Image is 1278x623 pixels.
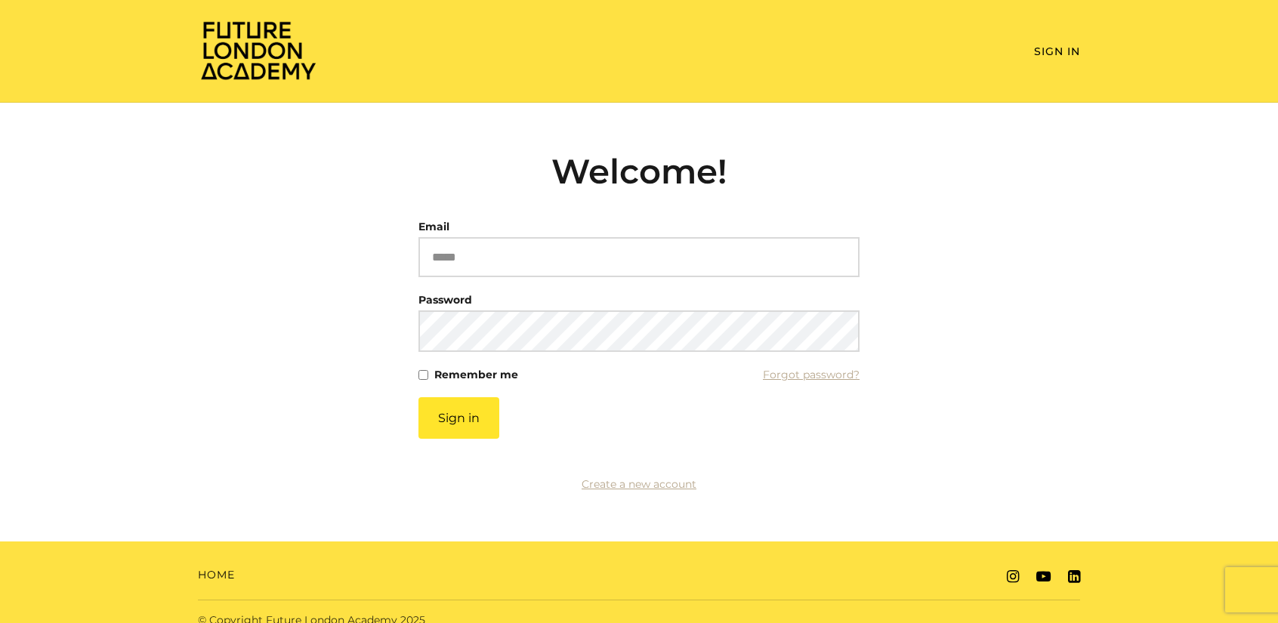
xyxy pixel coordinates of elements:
label: Password [418,289,472,310]
a: Sign In [1034,45,1080,58]
button: Sign in [418,397,499,439]
img: Home Page [198,20,319,81]
label: Email [418,216,449,237]
a: Create a new account [582,477,696,491]
a: Home [198,567,235,583]
a: Forgot password? [763,364,860,385]
h2: Welcome! [418,151,860,192]
label: Remember me [434,364,518,385]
